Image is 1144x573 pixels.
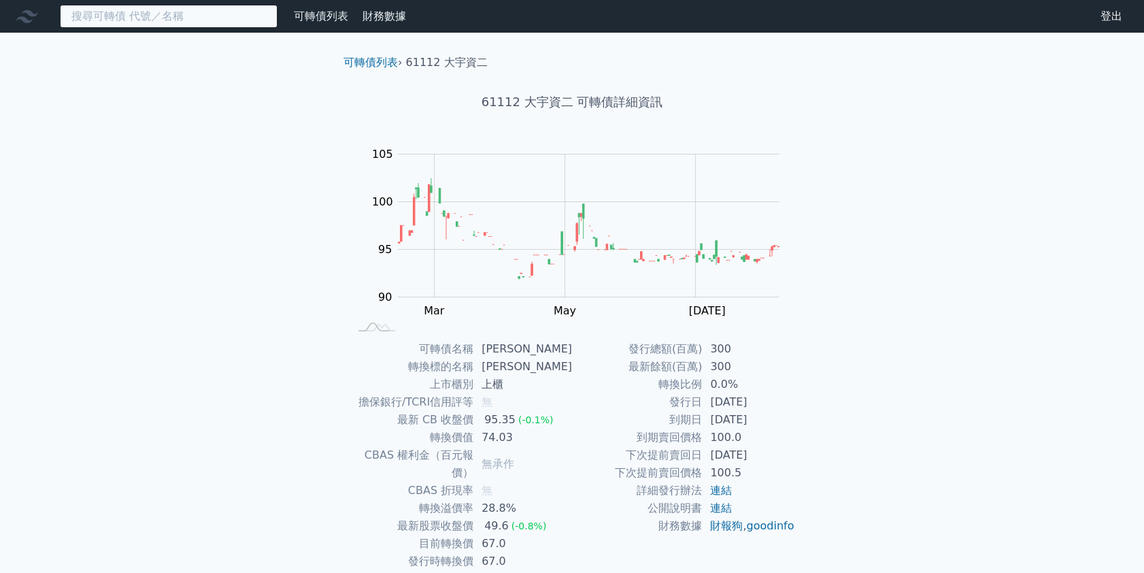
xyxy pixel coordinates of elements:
tspan: 100 [372,195,393,208]
tspan: 95 [378,243,392,256]
a: 可轉債列表 [343,56,398,69]
td: 發行日 [572,393,702,411]
span: (-0.1%) [518,414,554,425]
div: 95.35 [482,411,518,429]
tspan: 90 [378,291,392,304]
td: 最新 CB 收盤價 [349,411,473,429]
a: goodinfo [746,519,794,532]
td: [PERSON_NAME] [473,340,572,358]
a: 財報狗 [710,519,743,532]
a: 財務數據 [363,10,406,22]
td: CBAS 折現率 [349,482,473,500]
td: 上櫃 [473,376,572,393]
td: 最新餘額(百萬) [572,358,702,376]
td: 100.5 [702,464,795,482]
td: 28.8% [473,500,572,517]
td: 公開說明書 [572,500,702,517]
td: 詳細發行辦法 [572,482,702,500]
td: 74.03 [473,429,572,446]
td: [DATE] [702,446,795,464]
td: [PERSON_NAME] [473,358,572,376]
td: 擔保銀行/TCRI信用評等 [349,393,473,411]
td: 目前轉換價 [349,535,473,553]
span: (-0.8%) [511,521,547,531]
span: 無 [482,395,492,408]
tspan: [DATE] [688,304,725,317]
tspan: Mar [424,304,445,317]
a: 連結 [710,484,732,497]
td: 轉換比例 [572,376,702,393]
td: 可轉債名稱 [349,340,473,358]
td: [DATE] [702,393,795,411]
td: 100.0 [702,429,795,446]
td: 0.0% [702,376,795,393]
span: 無承作 [482,457,514,470]
g: Chart [364,148,799,317]
td: 財務數據 [572,517,702,535]
td: 發行總額(百萬) [572,340,702,358]
li: › [343,54,402,71]
td: 下次提前賣回日 [572,446,702,464]
td: 300 [702,358,795,376]
li: 61112 大宇資二 [406,54,488,71]
span: 無 [482,484,492,497]
td: , [702,517,795,535]
td: 轉換溢價率 [349,500,473,517]
tspan: May [554,304,576,317]
a: 連結 [710,502,732,514]
td: 發行時轉換價 [349,553,473,570]
td: 到期日 [572,411,702,429]
td: 67.0 [473,553,572,570]
div: 49.6 [482,517,511,535]
tspan: 105 [372,148,393,161]
td: 67.0 [473,535,572,553]
a: 可轉債列表 [294,10,348,22]
td: 轉換價值 [349,429,473,446]
h1: 61112 大宇資二 可轉債詳細資訊 [333,93,811,112]
td: 最新股票收盤價 [349,517,473,535]
td: 300 [702,340,795,358]
a: 登出 [1090,5,1133,27]
td: 到期賣回價格 [572,429,702,446]
td: 上市櫃別 [349,376,473,393]
td: CBAS 權利金（百元報價） [349,446,473,482]
input: 搜尋可轉債 代號／名稱 [60,5,277,28]
td: 轉換標的名稱 [349,358,473,376]
td: [DATE] [702,411,795,429]
td: 下次提前賣回價格 [572,464,702,482]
